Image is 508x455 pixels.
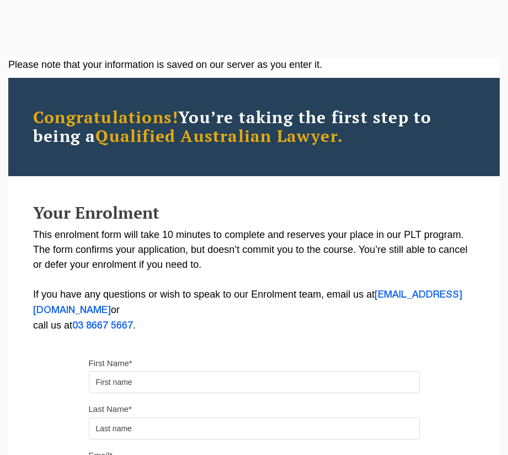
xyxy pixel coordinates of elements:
a: 03 8667 5667 [72,321,133,330]
p: This enrolment form will take 10 minutes to complete and reserves your place in our PLT program. ... [33,227,475,334]
input: Last name [89,417,420,440]
span: Congratulations! [33,106,178,128]
span: Qualified Australian Lawyer. [95,125,343,147]
div: Please note that your information is saved on our server as you enter it. [8,57,500,72]
h2: You’re taking the first step to being a [33,108,475,146]
input: First name [89,371,420,393]
h2: Your Enrolment [33,204,475,222]
a: [EMAIL_ADDRESS][DOMAIN_NAME] [33,290,462,315]
label: Last Name* [89,404,132,415]
label: First Name* [89,358,132,369]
